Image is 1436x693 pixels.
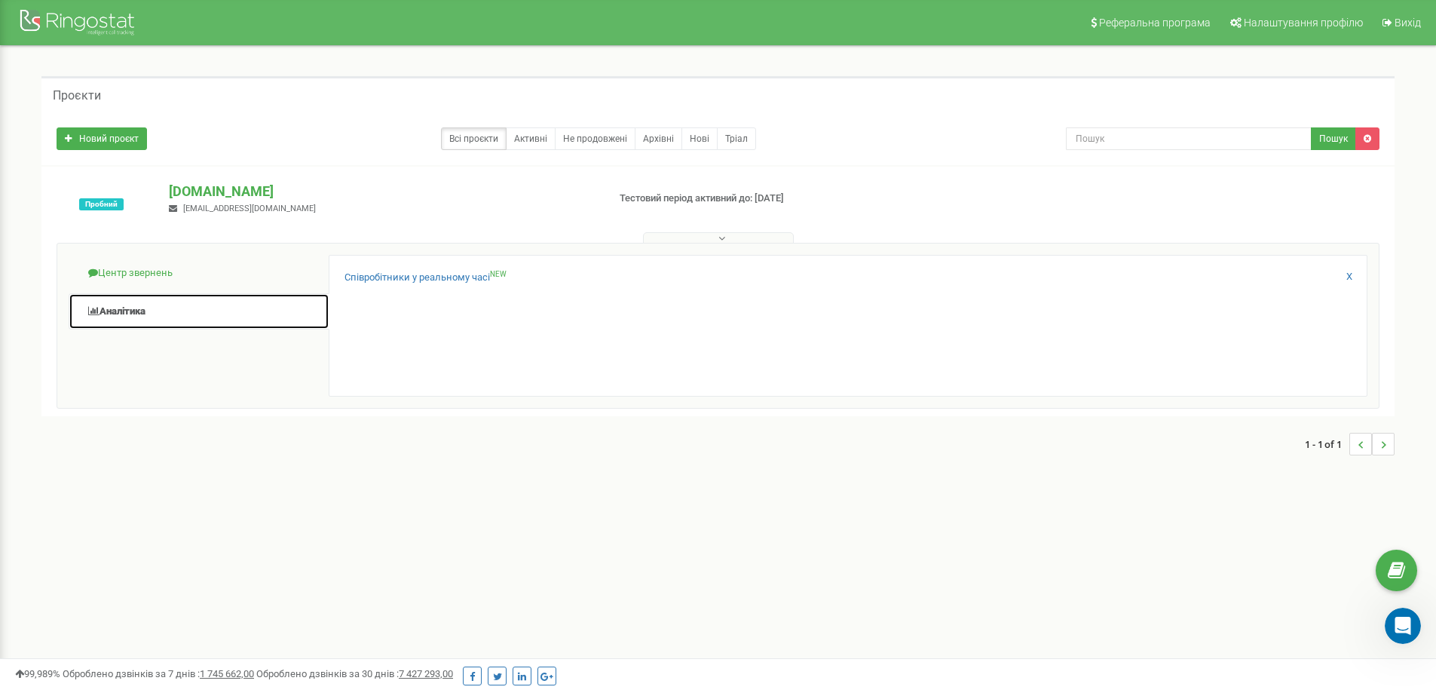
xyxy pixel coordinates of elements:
button: Пошук [1311,127,1356,150]
sup: NEW [490,270,507,278]
a: X [1346,270,1352,284]
u: 1 745 662,00 [200,668,254,679]
a: Архівні [635,127,682,150]
a: Активні [506,127,556,150]
p: Тестовий період активний до: [DATE] [620,192,933,206]
u: 7 427 293,00 [399,668,453,679]
nav: ... [1305,418,1395,471]
span: Вихід [1395,17,1421,29]
a: Нові [681,127,718,150]
input: Пошук [1066,127,1312,150]
p: [DOMAIN_NAME] [169,182,595,201]
span: Оброблено дзвінків за 7 днів : [63,668,254,679]
a: Всі проєкти [441,127,507,150]
span: [EMAIL_ADDRESS][DOMAIN_NAME] [183,204,316,213]
span: Пробний [79,198,124,210]
a: Новий проєкт [57,127,147,150]
a: Не продовжені [555,127,635,150]
span: Налаштування профілю [1244,17,1363,29]
a: Центр звернень [69,255,329,292]
span: 1 - 1 of 1 [1305,433,1349,455]
span: Реферальна програма [1099,17,1211,29]
h5: Проєкти [53,89,101,103]
span: Оброблено дзвінків за 30 днів : [256,668,453,679]
a: Тріал [717,127,756,150]
a: Співробітники у реальному часіNEW [344,271,507,285]
span: 99,989% [15,668,60,679]
a: Аналiтика [69,293,329,330]
iframe: Intercom live chat [1385,608,1421,644]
